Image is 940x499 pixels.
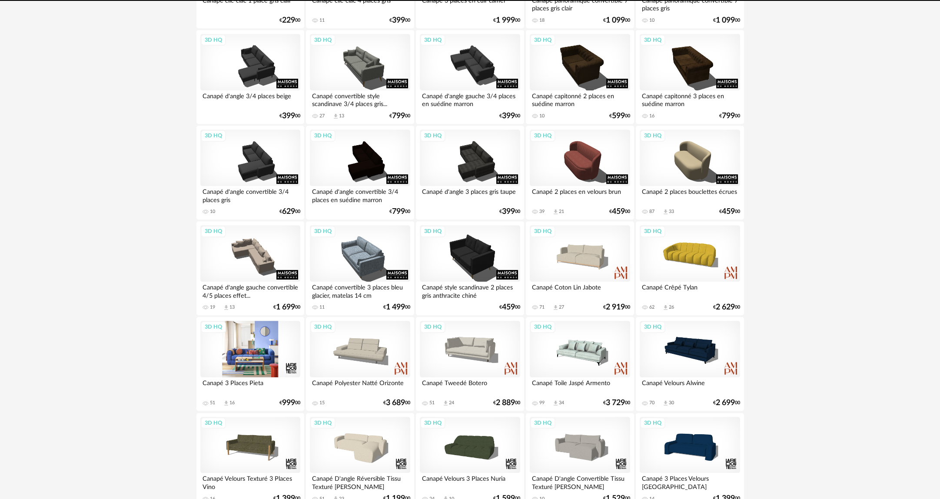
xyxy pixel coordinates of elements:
[196,126,304,220] a: 3D HQ Canapé d'angle convertible 3/4 places gris 10 €62900
[420,130,445,141] div: 3D HQ
[389,209,410,215] div: € 00
[603,304,630,310] div: € 00
[640,417,665,429] div: 3D HQ
[223,400,229,406] span: Download icon
[196,221,304,315] a: 3D HQ Canapé d'angle gauche convertible 4/5 places effet... 19 Download icon 13 €1 69900
[386,304,405,310] span: 1 499
[416,126,524,220] a: 3D HQ Canapé d'angle 3 places gris taupe €39900
[539,209,545,215] div: 39
[526,221,634,315] a: 3D HQ Canapé Coton Lin Jabote 71 Download icon 27 €2 91900
[499,209,520,215] div: € 00
[201,130,226,141] div: 3D HQ
[416,30,524,124] a: 3D HQ Canapé d'angle gauche 3/4 places en suédine marron €39900
[210,209,215,215] div: 10
[493,400,520,406] div: € 00
[662,209,669,215] span: Download icon
[649,17,654,23] div: 10
[662,400,669,406] span: Download icon
[526,126,634,220] a: 3D HQ Canapé 2 places en velours brun 39 Download icon 21 €45900
[606,17,625,23] span: 1 099
[200,186,300,203] div: Canapé d'angle convertible 3/4 places gris
[559,209,564,215] div: 21
[310,34,335,46] div: 3D HQ
[530,377,630,395] div: Canapé Toile Jaspé Armento
[279,113,300,119] div: € 00
[416,221,524,315] a: 3D HQ Canapé style scandinave 2 places gris anthracite chiné €45900
[339,113,344,119] div: 13
[319,400,325,406] div: 15
[713,17,740,23] div: € 00
[609,209,630,215] div: € 00
[530,186,630,203] div: Canapé 2 places en velours brun
[539,17,545,23] div: 18
[640,90,740,108] div: Canapé capitonné 3 places en suédine marron
[662,304,669,311] span: Download icon
[420,34,445,46] div: 3D HQ
[223,304,229,311] span: Download icon
[383,400,410,406] div: € 00
[282,113,295,119] span: 399
[273,304,300,310] div: € 00
[279,209,300,215] div: € 00
[310,186,410,203] div: Canapé d'angle convertible 3/4 places en suédine marron
[386,400,405,406] span: 3 689
[201,321,226,333] div: 3D HQ
[319,113,325,119] div: 27
[559,304,564,310] div: 27
[636,126,744,220] a: 3D HQ Canapé 2 places bouclettes écrues 87 Download icon 33 €45900
[640,377,740,395] div: Canapé Velours Alwine
[383,304,410,310] div: € 00
[310,321,335,333] div: 3D HQ
[716,400,735,406] span: 2 699
[310,90,410,108] div: Canapé convertible style scandinave 3/4 places gris...
[210,400,215,406] div: 51
[200,473,300,490] div: Canapé Velours Texturé 3 Places Vino
[496,400,515,406] span: 2 889
[420,473,520,490] div: Canapé Velours 3 Places Nuria
[719,113,740,119] div: € 00
[392,209,405,215] span: 799
[279,400,300,406] div: € 00
[640,186,740,203] div: Canapé 2 places bouclettes écrues
[389,17,410,23] div: € 00
[319,17,325,23] div: 11
[499,304,520,310] div: € 00
[530,473,630,490] div: Canapé D'angle Convertible Tissu Texturé [PERSON_NAME]
[606,304,625,310] span: 2 919
[310,377,410,395] div: Canapé Polyester Natté Orizonte
[603,17,630,23] div: € 00
[530,34,555,46] div: 3D HQ
[201,417,226,429] div: 3D HQ
[669,304,674,310] div: 26
[640,34,665,46] div: 3D HQ
[526,30,634,124] a: 3D HQ Canapé capitonné 2 places en suédine marron 10 €59900
[530,226,555,237] div: 3D HQ
[640,321,665,333] div: 3D HQ
[200,377,300,395] div: Canapé 3 Places Pieta
[420,226,445,237] div: 3D HQ
[276,304,295,310] span: 1 699
[499,113,520,119] div: € 00
[319,304,325,310] div: 11
[719,209,740,215] div: € 00
[310,130,335,141] div: 3D HQ
[526,317,634,411] a: 3D HQ Canapé Toile Jaspé Armento 99 Download icon 34 €3 72900
[306,126,414,220] a: 3D HQ Canapé d'angle convertible 3/4 places en suédine marron €79900
[229,304,235,310] div: 13
[640,282,740,299] div: Canapé Crêpé Tylan
[416,317,524,411] a: 3D HQ Canapé Tweedé Botero 51 Download icon 24 €2 88900
[200,90,300,108] div: Canapé d'angle 3/4 places beige
[496,17,515,23] span: 1 999
[282,400,295,406] span: 999
[392,17,405,23] span: 399
[640,226,665,237] div: 3D HQ
[612,113,625,119] span: 599
[310,473,410,490] div: Canapé D'angle Réversible Tissu Texturé [PERSON_NAME]
[196,30,304,124] a: 3D HQ Canapé d'angle 3/4 places beige €39900
[636,30,744,124] a: 3D HQ Canapé capitonné 3 places en suédine marron 16 €79900
[722,209,735,215] span: 459
[420,282,520,299] div: Canapé style scandinave 2 places gris anthracite chiné
[539,113,545,119] div: 10
[552,304,559,311] span: Download icon
[649,209,654,215] div: 87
